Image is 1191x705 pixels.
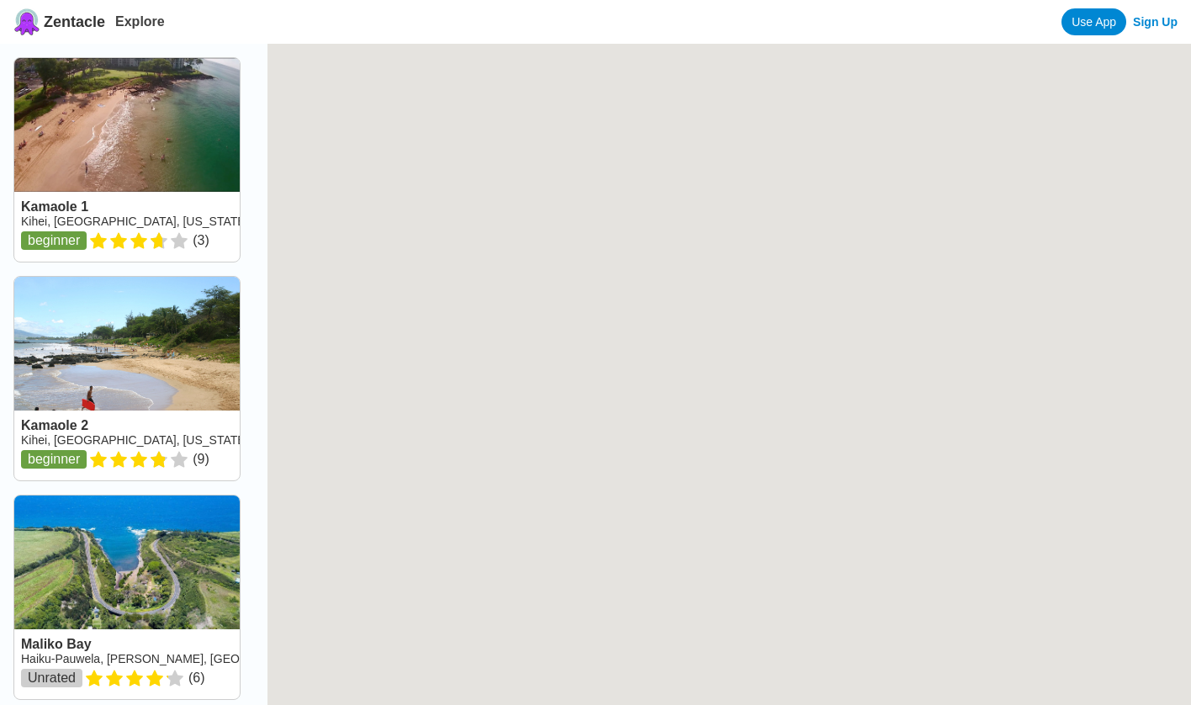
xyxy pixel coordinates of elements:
[1061,8,1126,35] a: Use App
[44,13,105,31] span: Zentacle
[21,215,248,228] a: Kihei, [GEOGRAPHIC_DATA], [US_STATE]
[13,8,40,35] img: Zentacle logo
[13,8,105,35] a: Zentacle logoZentacle
[1133,15,1178,29] a: Sign Up
[21,652,333,665] a: Haiku-Pauwela, [PERSON_NAME], [GEOGRAPHIC_DATA]
[115,14,165,29] a: Explore
[21,433,248,447] a: Kihei, [GEOGRAPHIC_DATA], [US_STATE]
